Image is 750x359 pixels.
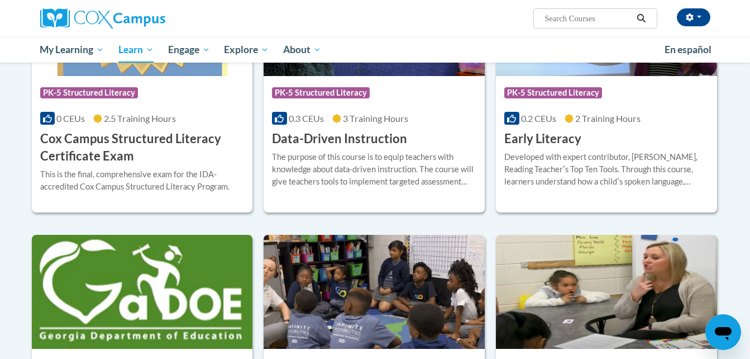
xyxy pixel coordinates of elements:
[40,168,245,193] div: This is the final, comprehensive exam for the IDA-accredited Cox Campus Structured Literacy Program.
[40,8,165,29] img: Cox Campus
[40,43,104,56] span: My Learning
[665,44,711,55] span: En español
[217,37,276,63] a: Explore
[118,43,154,56] span: Learn
[40,130,245,165] h3: Cox Campus Structured Literacy Certificate Exam
[40,8,252,29] a: Cox Campus
[657,38,719,62] a: En español
[504,130,581,148] h3: Early Literacy
[56,113,85,124] span: 0 CEUs
[23,37,727,63] div: Main menu
[575,113,641,124] span: 2 Training Hours
[504,151,709,188] div: Developed with expert contributor, [PERSON_NAME], Reading Teacherʹs Top Ten Tools. Through this c...
[264,235,485,349] img: Course Logo
[224,43,269,56] span: Explore
[343,113,408,124] span: 3 Training Hours
[32,235,253,349] img: Course Logo
[168,43,210,56] span: Engage
[543,12,633,25] input: Search Courses
[633,12,649,25] button: Search
[272,151,476,188] div: The purpose of this course is to equip teachers with knowledge about data-driven instruction. The...
[104,113,176,124] span: 2.5 Training Hours
[161,37,217,63] a: Engage
[496,235,717,349] img: Course Logo
[283,43,321,56] span: About
[276,37,328,63] a: About
[289,113,324,124] span: 0.3 CEUs
[504,87,602,98] span: PK-5 Structured Literacy
[33,37,112,63] a: My Learning
[272,87,370,98] span: PK-5 Structured Literacy
[111,37,161,63] a: Learn
[272,130,407,148] h3: Data-Driven Instruction
[40,87,138,98] span: PK-5 Structured Literacy
[521,113,556,124] span: 0.2 CEUs
[705,314,741,350] iframe: Button to launch messaging window
[677,8,710,26] button: Account Settings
